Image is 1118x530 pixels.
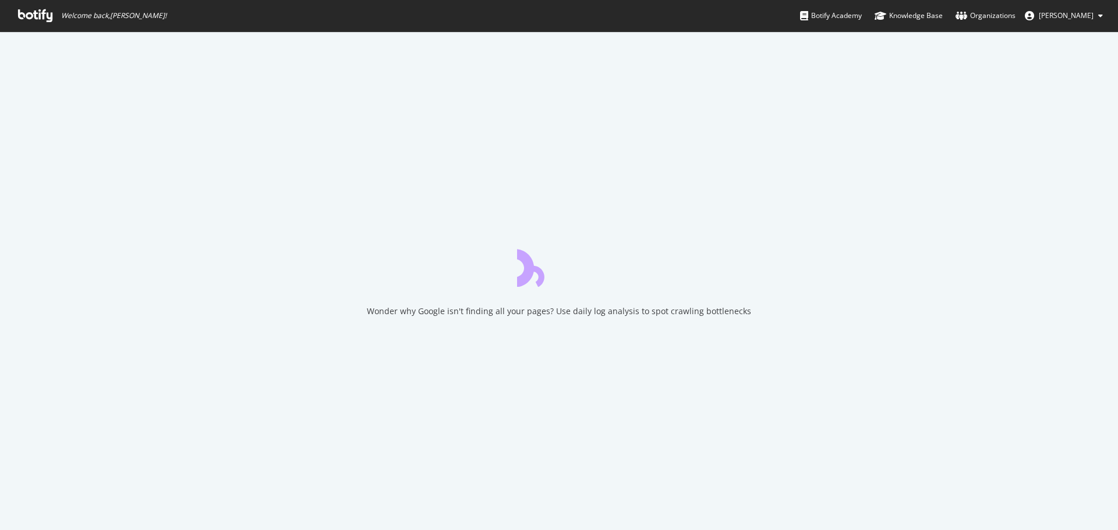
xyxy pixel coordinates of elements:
[61,11,167,20] span: Welcome back, [PERSON_NAME] !
[367,305,751,317] div: Wonder why Google isn't finding all your pages? Use daily log analysis to spot crawling bottlenecks
[956,10,1016,22] div: Organizations
[517,245,601,287] div: animation
[800,10,862,22] div: Botify Academy
[875,10,943,22] div: Knowledge Base
[1016,6,1112,25] button: [PERSON_NAME]
[1039,10,1094,20] span: Tom Neale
